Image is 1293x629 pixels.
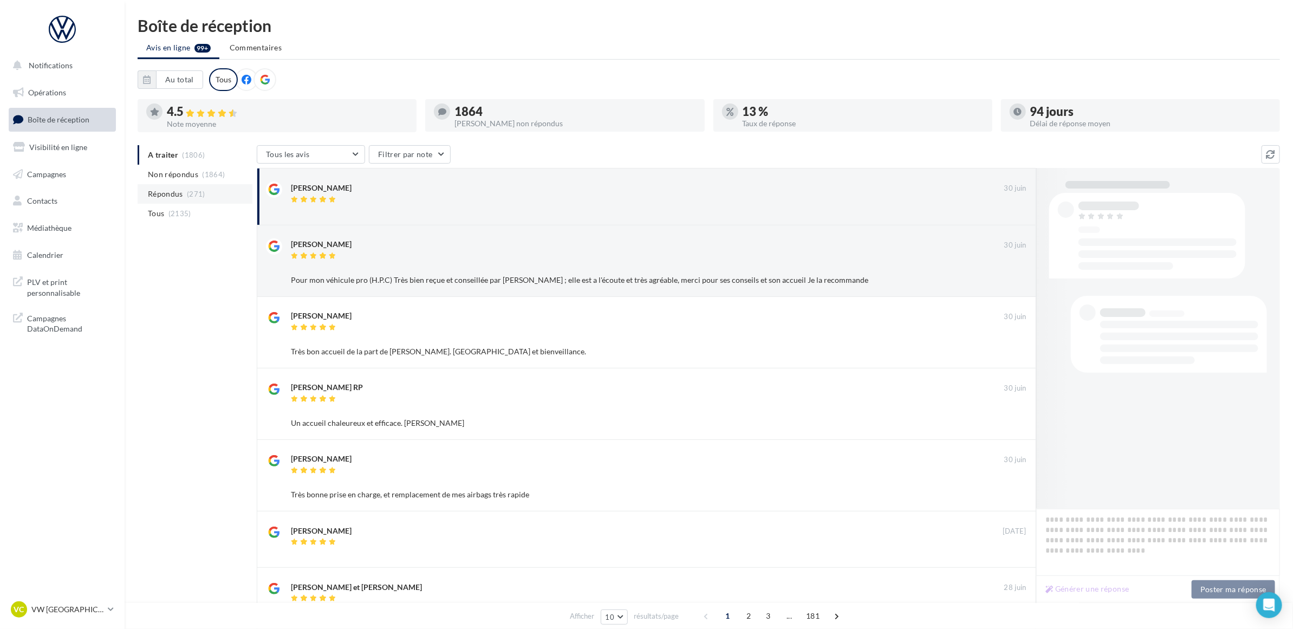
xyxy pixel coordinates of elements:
[1041,582,1134,595] button: Générer une réponse
[291,418,956,429] div: Un accueil chaleureux et efficace. [PERSON_NAME]
[14,604,24,615] span: VC
[230,43,282,52] span: Commentaires
[606,613,615,621] span: 10
[1192,580,1275,599] button: Poster ma réponse
[1030,120,1271,127] div: Délai de réponse moyen
[7,217,118,239] a: Médiathèque
[29,61,73,70] span: Notifications
[167,106,408,118] div: 4.5
[7,136,118,159] a: Visibilité en ligne
[138,17,1280,34] div: Boîte de réception
[1004,384,1026,393] span: 30 juin
[570,611,595,621] span: Afficher
[634,611,679,621] span: résultats/page
[148,169,198,180] span: Non répondus
[1004,184,1026,193] span: 30 juin
[28,88,66,97] span: Opérations
[209,68,238,91] div: Tous
[148,208,164,219] span: Tous
[802,607,824,625] span: 181
[743,120,984,127] div: Taux de réponse
[1030,106,1271,118] div: 94 jours
[27,169,66,178] span: Campagnes
[187,190,205,198] span: (271)
[138,70,203,89] button: Au total
[719,607,736,625] span: 1
[9,599,116,620] a: VC VW [GEOGRAPHIC_DATA]
[27,196,57,205] span: Contacts
[1256,592,1282,618] div: Open Intercom Messenger
[291,453,352,464] div: [PERSON_NAME]
[601,609,628,625] button: 10
[291,526,352,536] div: [PERSON_NAME]
[266,150,310,159] span: Tous les avis
[7,307,118,339] a: Campagnes DataOnDemand
[291,310,352,321] div: [PERSON_NAME]
[203,170,225,179] span: (1864)
[257,145,365,164] button: Tous les avis
[7,190,118,212] a: Contacts
[291,489,956,500] div: Très bonne prise en charge, et remplacement de mes airbags très rapide
[740,607,757,625] span: 2
[1004,241,1026,250] span: 30 juin
[291,239,352,250] div: [PERSON_NAME]
[781,607,798,625] span: ...
[7,108,118,131] a: Boîte de réception
[28,115,89,124] span: Boîte de réception
[27,223,72,232] span: Médiathèque
[454,120,696,127] div: [PERSON_NAME] non répondus
[7,244,118,267] a: Calendrier
[759,607,777,625] span: 3
[291,183,352,193] div: [PERSON_NAME]
[31,604,103,615] p: VW [GEOGRAPHIC_DATA]
[1003,527,1026,536] span: [DATE]
[454,106,696,118] div: 1864
[369,145,451,164] button: Filtrer par note
[7,270,118,302] a: PLV et print personnalisable
[291,346,956,357] div: Très bon accueil de la part de [PERSON_NAME]. [GEOGRAPHIC_DATA] et bienveillance.
[27,311,112,334] span: Campagnes DataOnDemand
[156,70,203,89] button: Au total
[1004,455,1026,465] span: 30 juin
[291,275,956,286] div: Pour mon véhicule pro (H.P.C) Très bien reçue et conseillée par [PERSON_NAME] ; elle est a l'écou...
[1004,583,1026,593] span: 28 juin
[27,275,112,298] span: PLV et print personnalisable
[7,81,118,104] a: Opérations
[148,189,183,199] span: Répondus
[743,106,984,118] div: 13 %
[291,582,422,593] div: [PERSON_NAME] et [PERSON_NAME]
[167,120,408,128] div: Note moyenne
[27,250,63,260] span: Calendrier
[168,209,191,218] span: (2135)
[1004,312,1026,322] span: 30 juin
[7,54,114,77] button: Notifications
[7,163,118,186] a: Campagnes
[291,382,363,393] div: [PERSON_NAME] RP
[29,142,87,152] span: Visibilité en ligne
